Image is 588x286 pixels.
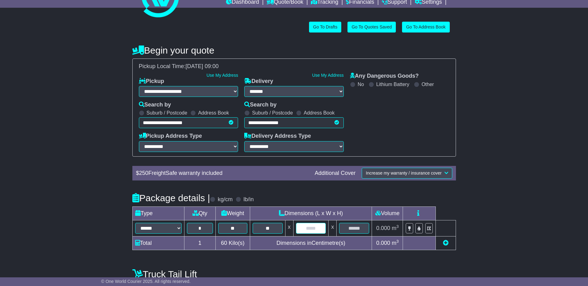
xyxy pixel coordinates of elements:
span: 250 [139,170,148,176]
h4: Package details | [132,193,210,203]
span: m [392,240,399,246]
sup: 3 [396,239,399,244]
label: Any Dangerous Goods? [350,73,419,80]
a: Use My Address [312,73,344,78]
label: Pickup [139,78,164,85]
a: Add new item [443,240,449,246]
label: Suburb / Postcode [147,110,188,116]
h4: Truck Tail Lift [132,269,456,279]
label: lb/in [243,196,254,203]
span: 0.000 [376,240,390,246]
span: [DATE] 09:00 [186,63,219,69]
td: 1 [184,236,215,250]
div: $ FreightSafe warranty included [133,170,312,177]
td: Qty [184,206,215,220]
td: Volume [372,206,403,220]
div: Additional Cover [312,170,359,177]
label: Lithium Battery [376,81,409,87]
label: Delivery [244,78,273,85]
button: Increase my warranty / insurance cover [362,168,452,179]
label: Search by [139,102,171,108]
span: 60 [221,240,227,246]
td: Kilo(s) [215,236,250,250]
label: kg/cm [218,196,232,203]
span: © One World Courier 2025. All rights reserved. [101,279,191,284]
label: Address Book [304,110,335,116]
label: Delivery Address Type [244,133,311,140]
div: Pickup Local Time: [136,63,453,70]
label: Pickup Address Type [139,133,202,140]
span: Increase my warranty / insurance cover [366,171,441,175]
a: Use My Address [206,73,238,78]
a: Go To Address Book [402,22,449,32]
label: Suburb / Postcode [252,110,293,116]
h4: Begin your quote [132,45,456,55]
label: Other [422,81,434,87]
span: 0.000 [376,225,390,231]
span: m [392,225,399,231]
td: Weight [215,206,250,220]
td: x [285,220,293,236]
td: Total [132,236,184,250]
td: Dimensions (L x W x H) [250,206,372,220]
a: Go To Drafts [309,22,341,32]
label: No [358,81,364,87]
a: Go To Quotes Saved [347,22,396,32]
td: Dimensions in Centimetre(s) [250,236,372,250]
label: Address Book [198,110,229,116]
label: Search by [244,102,276,108]
td: Type [132,206,184,220]
sup: 3 [396,224,399,229]
td: x [329,220,337,236]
